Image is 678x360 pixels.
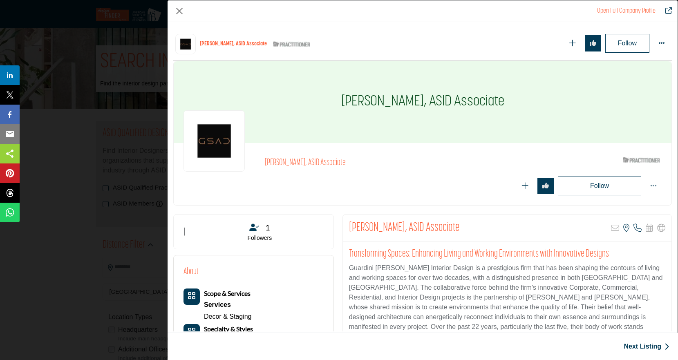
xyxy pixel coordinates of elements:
img: dani-guardini logo [183,110,245,172]
button: Redirect to login page [517,178,533,194]
img: ASID Qualified Practitioners [273,39,310,49]
p: Guardini [PERSON_NAME] Interior Design is a prestigious firm that has been shaping the contours o... [349,263,665,351]
a: Scope & Services [204,290,251,297]
a: Next Listing [624,342,669,351]
button: Category Icon [183,324,200,340]
a: Specialty & Styles [204,326,253,333]
a: Redirect to dani-guardini [660,6,672,16]
div: Interior and exterior spaces including lighting, layouts, furnishings, accessories, artwork, land... [204,299,252,311]
h1: [PERSON_NAME], ASID Associate [200,41,267,48]
button: Redirect to login [558,177,641,195]
b: Scope & Services [204,289,251,297]
h2: Dani Guardini, ASID Associate [349,221,459,235]
button: Category Icon [183,288,200,305]
a: Redirect to dani-guardini [597,8,656,14]
h2: [PERSON_NAME], ASID Associate [265,158,490,168]
button: More Options [653,35,670,51]
button: Follow [605,34,649,53]
h1: [PERSON_NAME], ASID Associate [341,61,504,143]
p: Followers [196,234,323,242]
button: More Options [645,178,662,194]
a: Services [204,299,252,311]
img: dani-guardini logo [175,34,196,54]
button: Close [173,5,186,17]
h2: About [183,265,199,279]
span: 1 [265,221,270,233]
button: Redirect to login page [537,178,554,194]
a: Decor & Staging [204,313,252,320]
h2: Transforming Spaces: Enhancing Living and Working Environments with Innovative Designs [349,248,665,260]
img: ASID Qualified Practitioners [623,155,660,165]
